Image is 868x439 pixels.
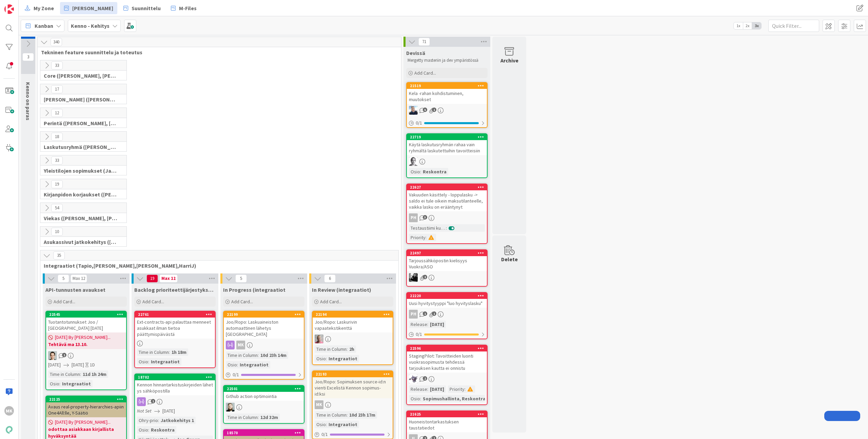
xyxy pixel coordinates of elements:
[409,213,418,222] div: PH
[223,385,304,424] a: 22501Github action optimointiaSHTime in Column:12d 32m
[407,293,487,299] div: 22220
[34,4,54,12] span: My Zone
[315,355,326,362] div: Osio
[46,311,126,318] div: 22545
[59,380,60,387] span: :
[316,372,393,377] div: 22193
[21,2,58,14] a: My Zone
[179,4,197,12] span: M-Files
[135,318,215,339] div: Ext-contracts-api palauttaa menneet asukkaat ilman tietoa päättymispäivästä
[409,375,418,383] img: LM
[135,311,215,318] div: 22761
[423,311,427,316] span: 1
[60,2,117,14] a: [PERSON_NAME]
[51,109,63,117] span: 12
[148,426,149,434] span: :
[406,133,488,178] a: 22719Käytä laskutusryhmän rahaa vain ryhmältä laskutettuihin tavoitteisiinPHOsio:Reskontra
[44,238,118,245] span: Asukassivut jatkokehitys (Rasmus, TommiH, Bella)
[137,417,158,424] div: Ohry-prio
[135,311,215,339] div: 22761Ext-contracts-api palauttaa menneet asukkaat ilman tietoa päättymispäivästä
[81,370,108,378] div: 11d 1h 24m
[407,250,487,271] div: 22497Tarjoussähköpostin kielisyys Vuokra/ASO
[327,355,359,362] div: Integraatiot
[326,421,327,428] span: :
[448,385,465,393] div: Priority
[137,426,148,434] div: Osio
[421,395,487,402] div: Sopimushallinta, Reskontra
[407,89,487,104] div: Kela -rahan kohdistuminen, muutokset
[407,140,487,155] div: Käytä laskutusryhmän rahaa vain ryhmältä laskutettuihin tavoitteisiin
[223,311,304,380] a: 22199Joo/Ropo: Laskuaineiston automaattinen lähetys [GEOGRAPHIC_DATA]MKTime in Column:10d 23h 14m...
[416,119,422,127] span: 0 / 1
[406,345,488,405] a: 22596StagingPilot: Tavoitteiden luonti vuokrasopimusta tehdessä tarjouksen kautta ei onnistuLMRel...
[407,134,487,155] div: 22719Käytä laskutusryhmän rahaa vain ryhmältä laskutettuihin tavoitteisiin
[315,335,323,343] img: HJ
[406,184,488,244] a: 22627Vakuuden käsittely - loppulasku -> saldo ei tule oikein maksutilanteelle, vaikka lasku on er...
[407,310,487,319] div: PH
[224,392,304,401] div: Github action optimointia
[409,321,427,328] div: Release
[227,386,304,391] div: 22501
[44,262,390,269] span: Integraatiot (Tapio,Santeri,Marko,HarriJ)
[80,370,81,378] span: :
[90,361,95,368] div: 1D
[407,299,487,308] div: Uusi hyvitystyyppi "luo hyvityslasku"
[313,371,393,398] div: 22193Joo/Ropo: Sopimuksen source-id:n vienti Excelistä Kennon sopimus-id:ksi
[224,370,304,379] div: 0/1
[423,275,427,279] span: 2
[227,312,304,317] div: 22199
[407,83,487,104] div: 21519Kela -rahan kohdistuminen, muutokset
[432,108,436,112] span: 1
[446,224,447,232] span: :
[51,228,63,236] span: 10
[138,312,215,317] div: 22761
[410,251,487,255] div: 22497
[768,20,819,32] input: Quick Filter...
[734,22,743,29] span: 1x
[348,345,356,353] div: 2h
[72,361,84,368] span: [DATE]
[407,351,487,373] div: StagingPilot: Tavoitteiden luonti vuokrasopimusta tehdessä tarjouksen kautta ei onnistu
[224,386,304,392] div: 22501
[48,380,59,387] div: Osio
[49,312,126,317] div: 22545
[421,168,448,175] div: Reskontra
[49,397,126,402] div: 22125
[44,167,118,174] span: Yleistilojen sopimukset (Jaakko, VilleP, TommiL, Simo)
[48,361,61,368] span: [DATE]
[407,411,487,417] div: 21625
[407,213,487,222] div: PH
[423,108,427,112] span: 5
[238,361,270,368] div: Integraatiot
[416,331,422,338] span: 0 / 1
[227,431,304,435] div: 18570
[427,385,428,393] span: :
[407,184,487,211] div: 22627Vakuuden käsittely - loppulasku -> saldo ei tule oikein maksutilanteelle, vaikka lasku on er...
[119,2,165,14] a: Suunnittelu
[326,355,327,362] span: :
[410,83,487,88] div: 21519
[420,168,421,175] span: :
[51,61,63,70] span: 33
[407,190,487,211] div: Vakuuden käsittely - loppulasku -> saldo ei tule oikein maksutilanteelle, vaikka lasku on erääntynyt
[407,184,487,190] div: 22627
[44,120,118,127] span: Perintä (Jaakko, PetriH, MikkoV, Pasi)
[418,38,430,46] span: 71
[4,4,14,14] img: Visit kanbanzone.com
[46,311,126,332] div: 22545Tuotantotunnukset Joo / [GEOGRAPHIC_DATA] [DATE]
[420,395,421,402] span: :
[409,168,420,175] div: Osio
[409,395,420,402] div: Osio
[224,341,304,349] div: MK
[406,50,425,56] span: Devissä
[48,351,57,360] img: TT
[347,345,348,353] span: :
[423,215,427,220] span: 3
[315,400,323,409] div: MK
[149,426,176,434] div: Reskontra
[312,286,371,293] span: In Review (integraatiot)
[313,371,393,377] div: 22193
[55,334,111,341] span: [DATE] By [PERSON_NAME]...
[224,311,304,318] div: 22199
[465,385,466,393] span: :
